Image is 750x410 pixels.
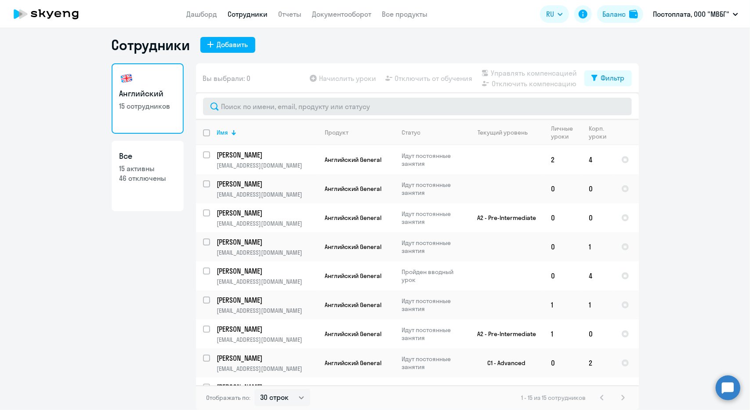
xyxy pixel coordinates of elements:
[402,210,462,226] p: Идут постоянные занятия
[207,394,251,402] span: Отображать по:
[589,124,607,140] div: Корп. уроки
[544,348,582,377] td: 0
[582,348,614,377] td: 2
[325,214,382,222] span: Английский General
[582,145,614,174] td: 4
[325,359,382,367] span: Английский General
[402,384,462,400] p: Идут постоянные занятия
[120,101,176,111] p: 15 сотрудников
[120,150,176,162] h3: Все
[582,174,614,203] td: 0
[544,377,582,406] td: 1
[582,377,614,406] td: 0
[217,295,318,305] a: [PERSON_NAME]
[325,128,349,136] div: Продукт
[382,10,428,18] a: Все продукты
[551,124,574,140] div: Личные уроки
[217,237,316,247] p: [PERSON_NAME]
[217,307,318,315] p: [EMAIL_ADDRESS][DOMAIN_NAME]
[325,156,382,164] span: Английский General
[629,10,638,18] img: balance
[312,10,372,18] a: Документооборот
[544,290,582,319] td: 1
[112,141,184,211] a: Все15 активны46 отключены
[544,203,582,232] td: 0
[402,152,462,168] p: Идут постоянные занятия
[325,128,395,136] div: Продукт
[217,190,318,198] p: [EMAIL_ADDRESS][DOMAIN_NAME]
[649,4,743,25] button: Постоплата, ООО "МВБГ"
[120,173,176,183] p: 46 отключены
[402,128,462,136] div: Статус
[200,37,255,53] button: Добавить
[217,179,318,189] a: [PERSON_NAME]
[217,208,318,218] a: [PERSON_NAME]
[217,220,318,227] p: [EMAIL_ADDRESS][DOMAIN_NAME]
[217,336,318,344] p: [EMAIL_ADDRESS][DOMAIN_NAME]
[653,9,729,19] p: Постоплата, ООО "МВБГ"
[522,394,586,402] span: 1 - 15 из 15 сотрудников
[602,9,626,19] div: Баланс
[217,39,248,50] div: Добавить
[120,71,134,85] img: english
[582,203,614,232] td: 0
[544,174,582,203] td: 0
[402,181,462,197] p: Идут постоянные занятия
[402,297,462,313] p: Идут постоянные занятия
[589,124,614,140] div: Корп. уроки
[217,237,318,247] a: [PERSON_NAME]
[217,150,318,160] a: [PERSON_NAME]
[217,150,316,160] p: [PERSON_NAME]
[402,268,462,284] p: Пройден вводный урок
[551,124,582,140] div: Личные уроки
[203,73,251,84] span: Вы выбрали: 0
[544,261,582,290] td: 0
[217,128,318,136] div: Имя
[217,382,316,392] p: [PERSON_NAME]
[470,128,544,136] div: Текущий уровень
[187,10,217,18] a: Дашборд
[217,382,318,392] a: [PERSON_NAME]
[463,348,544,377] td: C1 - Advanced
[325,272,382,280] span: Английский General
[217,249,318,256] p: [EMAIL_ADDRESS][DOMAIN_NAME]
[228,10,268,18] a: Сотрудники
[402,128,421,136] div: Статус
[217,161,318,169] p: [EMAIL_ADDRESS][DOMAIN_NAME]
[217,365,318,373] p: [EMAIL_ADDRESS][DOMAIN_NAME]
[402,239,462,255] p: Идут постоянные занятия
[584,70,632,86] button: Фильтр
[279,10,302,18] a: Отчеты
[544,232,582,261] td: 0
[582,290,614,319] td: 1
[325,301,382,309] span: Английский General
[217,208,316,218] p: [PERSON_NAME]
[546,9,554,19] span: RU
[540,5,569,23] button: RU
[217,278,318,286] p: [EMAIL_ADDRESS][DOMAIN_NAME]
[217,128,228,136] div: Имя
[582,319,614,348] td: 0
[478,128,528,136] div: Текущий уровень
[402,355,462,371] p: Идут постоянные занятия
[582,261,614,290] td: 4
[601,73,625,83] div: Фильтр
[217,266,316,276] p: [PERSON_NAME]
[325,185,382,193] span: Английский General
[597,5,643,23] button: Балансbalance
[544,145,582,174] td: 2
[203,98,632,115] input: Поиск по имени, email, продукту или статусу
[544,319,582,348] td: 1
[120,88,176,99] h3: Английский
[463,319,544,348] td: A2 - Pre-Intermediate
[582,232,614,261] td: 1
[217,266,318,276] a: [PERSON_NAME]
[217,179,316,189] p: [PERSON_NAME]
[120,164,176,173] p: 15 активны
[463,203,544,232] td: A2 - Pre-Intermediate
[217,295,316,305] p: [PERSON_NAME]
[217,324,318,334] a: [PERSON_NAME]
[217,324,316,334] p: [PERSON_NAME]
[402,326,462,342] p: Идут постоянные занятия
